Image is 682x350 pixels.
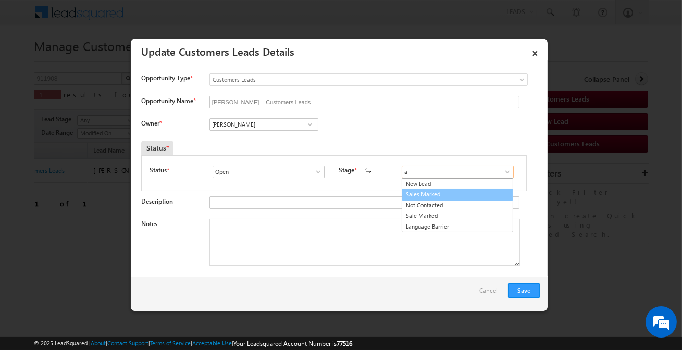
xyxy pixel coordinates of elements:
button: Save [508,283,540,298]
input: Type to Search [213,166,325,178]
a: Cancel [479,283,503,303]
label: Opportunity Name [141,97,195,105]
a: Contact Support [107,340,148,346]
div: Chat with us now [54,55,175,68]
a: Language Barrier [402,221,513,232]
div: Status [141,141,173,155]
a: Update Customers Leads Details [141,44,294,58]
a: Terms of Service [150,340,191,346]
a: About [91,340,106,346]
label: Description [141,197,173,205]
span: © 2025 LeadSquared | | | | | [34,339,352,348]
input: Type to Search [402,166,514,178]
textarea: Type your message and hit 'Enter' [14,96,190,264]
span: 77516 [337,340,352,347]
a: Sales Marked [402,189,513,201]
span: Opportunity Type [141,73,190,83]
em: Start Chat [142,273,189,287]
span: Customers Leads [210,75,485,84]
label: Stage [339,166,354,175]
a: × [526,42,544,60]
a: Not Contacted [402,200,513,211]
label: Status [150,166,167,175]
a: Show All Items [309,167,322,177]
img: d_60004797649_company_0_60004797649 [18,55,44,68]
a: Show All Items [498,167,511,177]
div: Minimize live chat window [171,5,196,30]
a: Acceptable Use [192,340,232,346]
a: New Lead [402,179,513,190]
span: Your Leadsquared Account Number is [233,340,352,347]
label: Notes [141,220,157,228]
a: Sale Marked [402,210,513,221]
a: Customers Leads [209,73,528,86]
label: Owner [141,119,162,127]
a: Show All Items [303,119,316,130]
input: Type to Search [209,118,318,131]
